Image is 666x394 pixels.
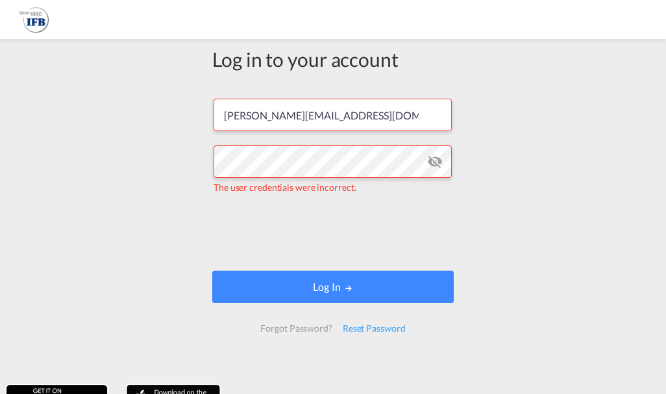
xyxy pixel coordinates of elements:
div: Log in to your account [212,45,454,73]
md-icon: icon-eye-off [427,154,443,169]
input: Enter email/phone number [214,99,452,131]
div: Forgot Password? [255,317,337,340]
div: Reset Password [338,317,411,340]
iframe: reCAPTCHA [234,207,432,258]
img: de31bbe0256b11eebba44b54815f083d.png [19,5,49,34]
span: The user credentials were incorrect. [214,182,356,193]
button: LOGIN [212,271,454,303]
